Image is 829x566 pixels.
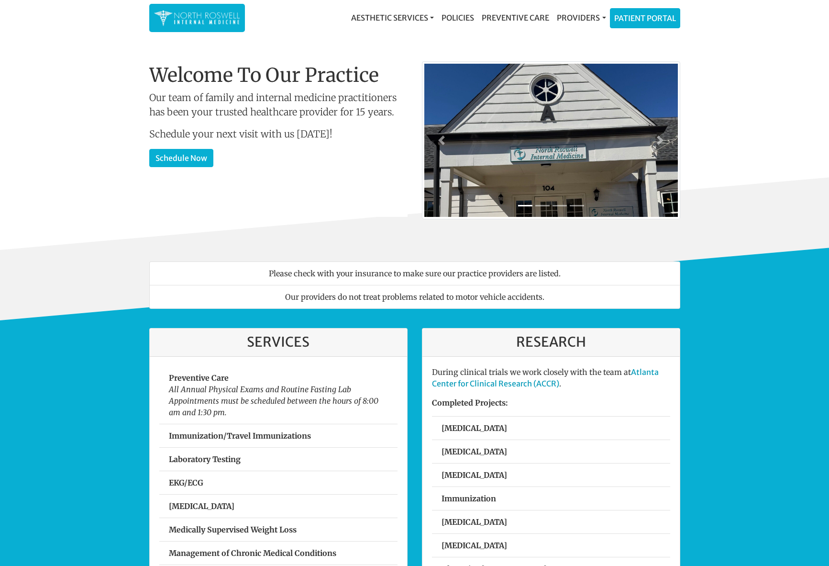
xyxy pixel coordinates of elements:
[169,478,203,487] strong: EKG/ECG
[478,8,553,27] a: Preventive Care
[149,127,408,141] p: Schedule your next visit with us [DATE]!
[149,64,408,87] h1: Welcome To Our Practice
[442,470,507,480] strong: [MEDICAL_DATA]
[169,501,234,511] strong: [MEDICAL_DATA]
[149,285,680,309] li: Our providers do not treat problems related to motor vehicle accidents.
[169,373,229,383] strong: Preventive Care
[610,9,680,28] a: Patient Portal
[149,261,680,285] li: Please check with your insurance to make sure our practice providers are listed.
[154,9,240,27] img: North Roswell Internal Medicine
[169,431,311,441] strong: Immunization/Travel Immunizations
[442,494,496,503] strong: Immunization
[149,91,408,119] p: Our team of family and internal medicine practitioners has been your trusted healthcare provider ...
[432,367,659,388] a: Atlanta Center for Clinical Research (ACCR)
[169,548,336,558] strong: Management of Chronic Medical Conditions
[442,447,507,456] strong: [MEDICAL_DATA]
[347,8,438,27] a: Aesthetic Services
[169,454,241,464] strong: Laboratory Testing
[169,525,297,534] strong: Medically Supervised Weight Loss
[442,541,507,550] strong: [MEDICAL_DATA]
[432,334,670,351] h3: Research
[159,334,398,351] h3: Services
[442,423,507,433] strong: [MEDICAL_DATA]
[442,517,507,527] strong: [MEDICAL_DATA]
[432,366,670,389] p: During clinical trials we work closely with the team at .
[432,398,508,408] strong: Completed Projects:
[438,8,478,27] a: Policies
[169,385,378,417] em: All Annual Physical Exams and Routine Fasting Lab Appointments must be scheduled between the hour...
[149,149,213,167] a: Schedule Now
[553,8,609,27] a: Providers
